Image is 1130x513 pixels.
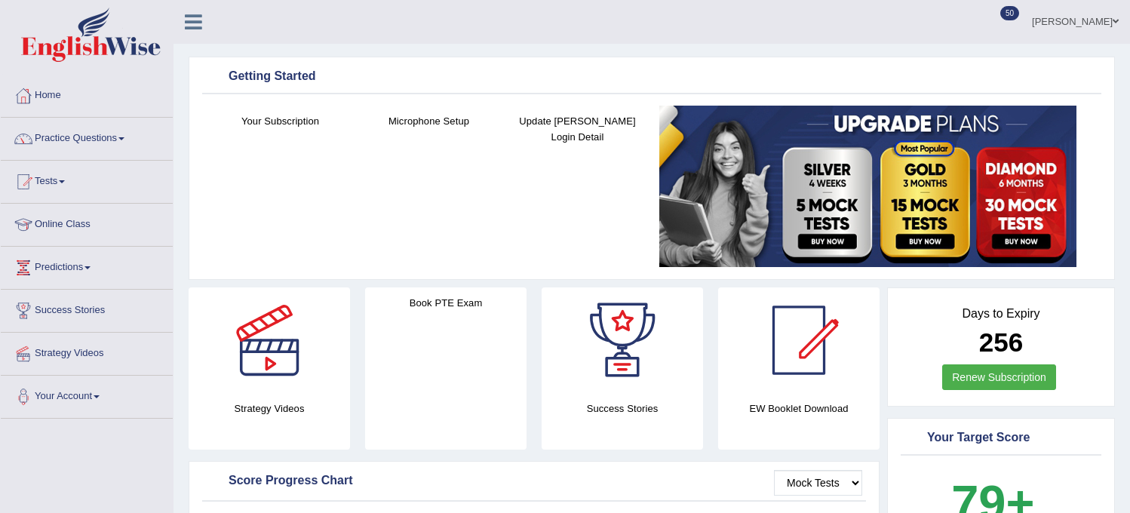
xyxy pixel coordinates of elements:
[979,327,1023,357] b: 256
[511,113,644,145] h4: Update [PERSON_NAME] Login Detail
[206,470,862,493] div: Score Progress Chart
[904,427,1098,450] div: Your Target Score
[904,307,1098,321] h4: Days to Expiry
[213,113,347,129] h4: Your Subscription
[206,66,1098,88] div: Getting Started
[1,161,173,198] a: Tests
[942,364,1056,390] a: Renew Subscription
[1,247,173,284] a: Predictions
[362,113,496,129] h4: Microphone Setup
[1,333,173,370] a: Strategy Videos
[1,290,173,327] a: Success Stories
[718,401,880,416] h4: EW Booklet Download
[1,204,173,241] a: Online Class
[1,118,173,155] a: Practice Questions
[659,106,1076,267] img: small5.jpg
[365,295,527,311] h4: Book PTE Exam
[542,401,703,416] h4: Success Stories
[1000,6,1019,20] span: 50
[1,75,173,112] a: Home
[189,401,350,416] h4: Strategy Videos
[1,376,173,413] a: Your Account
